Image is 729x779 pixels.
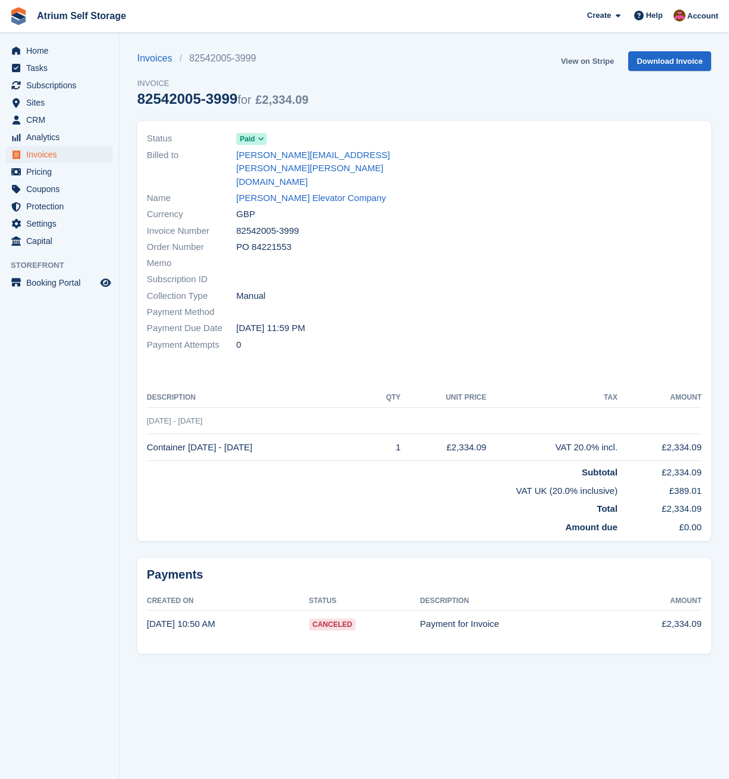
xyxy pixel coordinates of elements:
span: Home [26,42,98,59]
span: Status [147,132,236,146]
span: Paid [240,134,255,144]
div: 82542005-3999 [137,91,308,107]
td: £0.00 [617,516,702,534]
span: Order Number [147,240,236,254]
a: menu [6,198,113,215]
a: menu [6,233,113,249]
a: menu [6,112,113,128]
a: menu [6,181,113,197]
th: Amount [617,388,702,407]
a: View on Stripe [556,51,619,71]
td: Payment for Invoice [420,611,607,637]
span: Pricing [26,163,98,180]
th: Description [147,388,370,407]
th: Created On [147,592,309,611]
span: CRM [26,112,98,128]
span: 0 [236,338,241,352]
span: Storefront [11,259,119,271]
td: £2,334.09 [617,497,702,516]
span: Manual [236,289,265,303]
span: Payment Due Date [147,322,236,335]
span: Currency [147,208,236,221]
a: Invoices [137,51,180,66]
a: Download Invoice [628,51,711,71]
span: 82542005-3999 [236,224,299,238]
a: menu [6,146,113,163]
span: Settings [26,215,98,232]
time: 2025-02-25 23:59:59 UTC [236,322,305,335]
span: Tasks [26,60,98,76]
span: Payment Method [147,305,236,319]
a: [PERSON_NAME][EMAIL_ADDRESS][PERSON_NAME][PERSON_NAME][DOMAIN_NAME] [236,149,417,189]
span: Invoice [137,78,308,89]
span: Canceled [309,619,356,630]
a: menu [6,163,113,180]
a: menu [6,77,113,94]
nav: breadcrumbs [137,51,308,66]
span: Analytics [26,129,98,146]
td: 1 [370,434,401,461]
span: Sites [26,94,98,111]
th: Tax [486,388,617,407]
span: £2,334.09 [255,93,308,106]
span: Invoice Number [147,224,236,238]
th: Description [420,592,607,611]
a: menu [6,60,113,76]
span: Memo [147,256,236,270]
span: Invoices [26,146,98,163]
img: Mark Rhodes [674,10,685,21]
span: Collection Type [147,289,236,303]
th: QTY [370,388,401,407]
span: Name [147,191,236,205]
strong: Total [597,503,617,514]
a: Paid [236,132,267,146]
span: for [237,93,251,106]
span: Subscriptions [26,77,98,94]
span: Capital [26,233,98,249]
td: £389.01 [617,480,702,498]
a: menu [6,94,113,111]
time: 2025-02-25 10:50:19 UTC [147,619,215,629]
a: menu [6,129,113,146]
th: Amount [607,592,702,611]
span: Coupons [26,181,98,197]
h2: Payments [147,567,702,582]
a: Atrium Self Storage [32,6,131,26]
a: menu [6,42,113,59]
span: Create [587,10,611,21]
img: stora-icon-8386f47178a22dfd0bd8f6a31ec36ba5ce8667c1dd55bd0f319d3a0aa187defe.svg [10,7,27,25]
strong: Subtotal [582,467,617,477]
div: VAT 20.0% incl. [486,441,617,455]
td: £2,334.09 [401,434,487,461]
td: £2,334.09 [617,461,702,480]
span: Billed to [147,149,236,189]
span: GBP [236,208,255,221]
th: Unit Price [401,388,487,407]
span: PO 84221553 [236,240,292,254]
a: Preview store [98,276,113,290]
span: [DATE] - [DATE] [147,416,202,425]
a: [PERSON_NAME] Elevator Company [236,191,386,205]
td: VAT UK (20.0% inclusive) [147,480,617,498]
td: £2,334.09 [617,434,702,461]
span: Account [687,10,718,22]
th: Status [309,592,420,611]
span: Help [646,10,663,21]
a: menu [6,215,113,232]
span: Subscription ID [147,273,236,286]
strong: Amount due [566,522,618,532]
span: Booking Portal [26,274,98,291]
td: Container [DATE] - [DATE] [147,434,370,461]
a: menu [6,274,113,291]
span: Payment Attempts [147,338,236,352]
span: Protection [26,198,98,215]
td: £2,334.09 [607,611,702,637]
